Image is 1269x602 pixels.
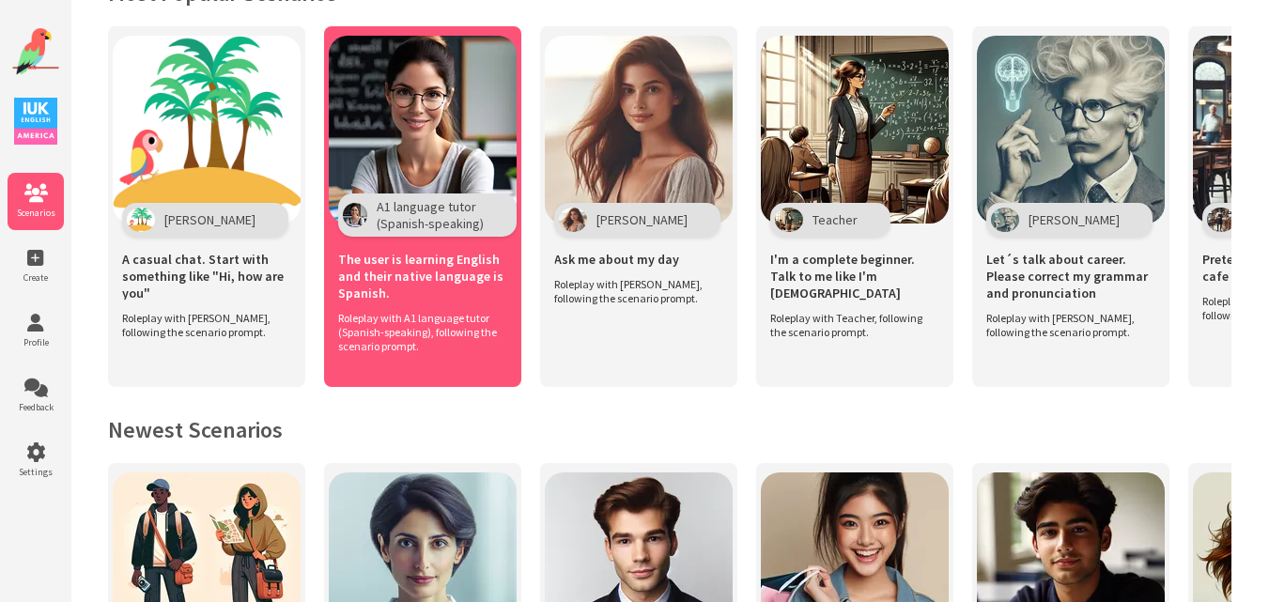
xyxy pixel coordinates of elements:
[596,211,688,228] span: [PERSON_NAME]
[8,401,64,413] span: Feedback
[12,28,59,75] img: Website Logo
[329,36,517,224] img: Scenario Image
[8,336,64,348] span: Profile
[127,208,155,232] img: Character
[554,251,679,268] span: Ask me about my day
[8,466,64,478] span: Settings
[770,251,939,301] span: I'm a complete beginner. Talk to me like I'm [DEMOGRAPHIC_DATA]
[1029,211,1120,228] span: [PERSON_NAME]
[338,311,498,353] span: Roleplay with A1 language tutor (Spanish-speaking), following the scenario prompt.
[991,208,1019,232] img: Character
[122,311,282,339] span: Roleplay with [PERSON_NAME], following the scenario prompt.
[986,251,1155,301] span: Let´s talk about career. Please correct my grammar and pronunciation
[554,277,714,305] span: Roleplay with [PERSON_NAME], following the scenario prompt.
[8,207,64,219] span: Scenarios
[986,311,1146,339] span: Roleplay with [PERSON_NAME], following the scenario prompt.
[377,198,484,232] span: A1 language tutor (Spanish-speaking)
[977,36,1165,224] img: Scenario Image
[122,251,291,301] span: A casual chat. Start with something like "Hi, how are you"
[338,251,507,301] span: The user is learning English and their native language is Spanish.
[108,415,1231,444] h2: Newest Scenarios
[8,271,64,284] span: Create
[113,36,301,224] img: Scenario Image
[812,211,858,228] span: Teacher
[343,203,367,227] img: Character
[770,311,930,339] span: Roleplay with Teacher, following the scenario prompt.
[559,208,587,232] img: Character
[14,98,57,145] img: IUK Logo
[1207,208,1235,232] img: Character
[164,211,255,228] span: [PERSON_NAME]
[775,208,803,232] img: Character
[761,36,949,224] img: Scenario Image
[545,36,733,224] img: Scenario Image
